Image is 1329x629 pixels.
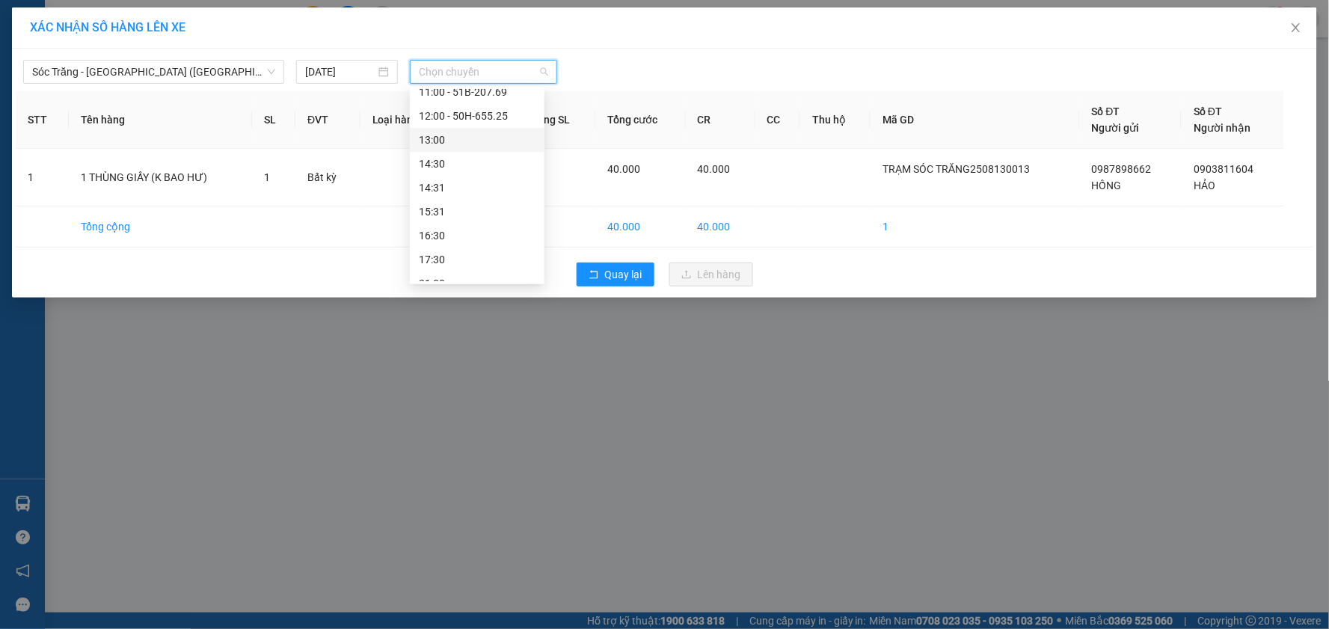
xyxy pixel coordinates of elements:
[1194,163,1253,175] span: 0903811604
[69,91,252,149] th: Tên hàng
[883,163,1030,175] span: TRẠM SÓC TRĂNG2508130013
[755,91,801,149] th: CC
[1290,22,1302,34] span: close
[264,171,270,183] span: 1
[94,8,197,40] strong: XE KHÁCH MỸ DUYÊN
[686,206,755,248] td: 40.000
[595,91,686,149] th: Tổng cước
[1275,7,1317,49] button: Close
[419,251,535,268] div: 17:30
[1092,122,1140,134] span: Người gửi
[360,91,447,149] th: Loại hàng
[252,91,296,149] th: SL
[419,84,535,100] div: 11:00 - 51B-207.69
[1194,122,1250,134] span: Người nhận
[589,269,599,281] span: rollback
[7,103,154,158] span: Trạm Sóc Trăng
[419,132,535,148] div: 13:00
[520,91,595,149] th: Tổng SL
[698,163,731,175] span: 40.000
[419,203,535,220] div: 15:31
[419,180,535,196] div: 14:31
[607,163,640,175] span: 40.000
[295,149,360,206] td: Bất kỳ
[1092,180,1122,191] span: HỒNG
[1194,180,1215,191] span: HẢO
[669,263,753,286] button: uploadLên hàng
[419,61,548,83] span: Chọn chuyến
[419,275,535,292] div: 21:00
[577,263,654,286] button: rollbackQuay lại
[871,91,1080,149] th: Mã GD
[16,91,69,149] th: STT
[605,266,642,283] span: Quay lại
[85,62,206,78] strong: PHIẾU GỬI HÀNG
[800,91,871,149] th: Thu hộ
[295,91,360,149] th: ĐVT
[69,149,252,206] td: 1 THÙNG GIẤY (K BAO HƯ)
[871,206,1080,248] td: 1
[686,91,755,149] th: CR
[16,149,69,206] td: 1
[1194,105,1222,117] span: Số ĐT
[30,20,185,34] span: XÁC NHẬN SỐ HÀNG LÊN XE
[419,227,535,244] div: 16:30
[1092,163,1152,175] span: 0987898662
[520,206,595,248] td: 1
[305,64,375,80] input: 13/08/2025
[419,108,535,124] div: 12:00 - 50H-655.25
[32,61,275,83] span: Sóc Trăng - Sài Gòn (Hàng)
[88,47,193,58] span: TP.HCM -SÓC TRĂNG
[595,206,686,248] td: 40.000
[419,156,535,172] div: 14:30
[221,18,286,46] p: Ngày giờ in:
[1092,105,1120,117] span: Số ĐT
[7,103,154,158] span: Gửi:
[221,32,286,46] span: [DATE]
[69,206,252,248] td: Tổng cộng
